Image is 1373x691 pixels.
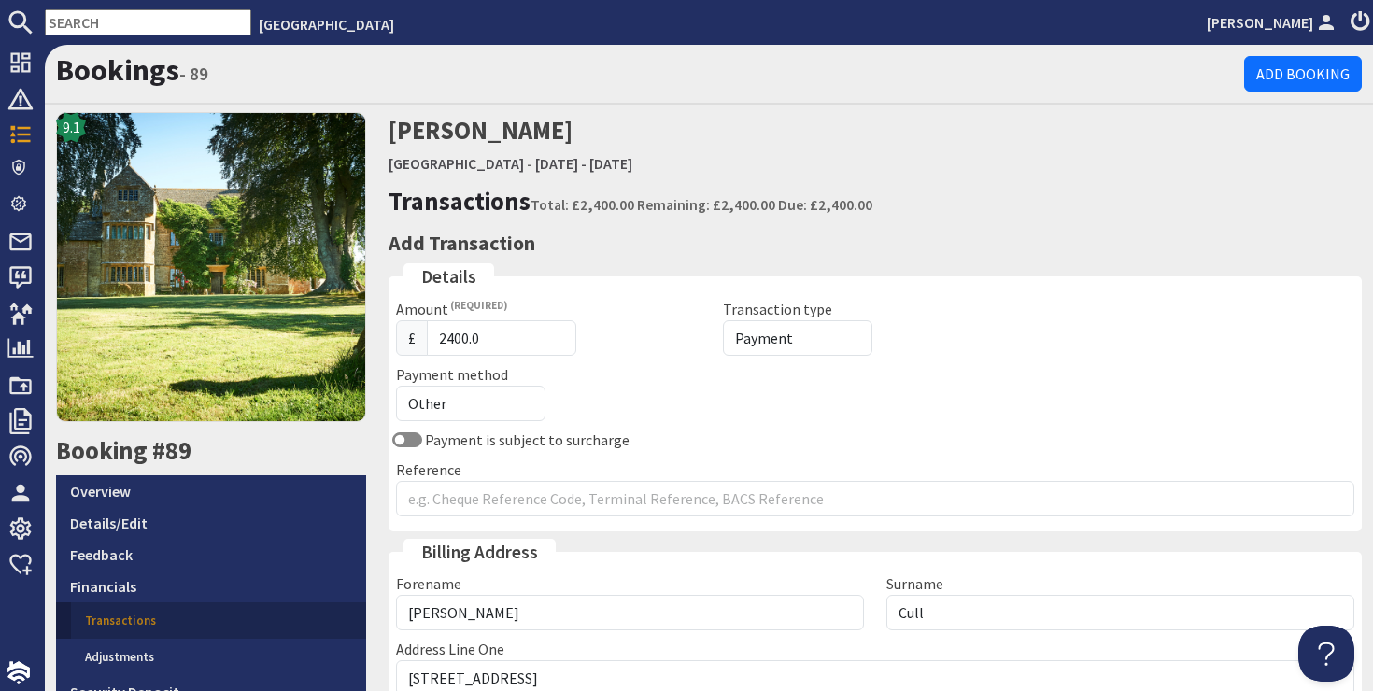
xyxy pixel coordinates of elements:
[56,51,179,89] a: Bookings
[421,265,476,288] span: translation missing: en.Details
[403,539,556,566] legend: Billing Address
[63,116,80,138] span: 9.1
[396,574,461,593] label: Forename
[7,661,30,684] img: staytech_i_w-64f4e8e9ee0a9c174fd5317b4b171b261742d2d393467e5bdba4413f4f884c10.svg
[259,15,394,34] a: [GEOGRAPHIC_DATA]
[389,154,524,173] a: [GEOGRAPHIC_DATA]
[56,112,366,422] img: Primrose Manor's icon
[45,9,251,35] input: SEARCH
[389,186,531,217] a: Transactions
[527,154,532,173] span: -
[56,475,366,507] a: Overview
[179,63,208,85] small: - 89
[396,365,508,384] label: Payment method
[886,574,943,593] label: Surname
[71,602,366,640] a: Transactions
[535,154,632,173] a: [DATE] - [DATE]
[56,436,366,466] h2: Booking #89
[396,300,507,318] label: Amount
[396,481,1355,516] input: e.g. Cheque Reference Code, Terminal Reference, BACS Reference
[56,112,366,436] a: 9.1
[531,195,872,214] small: Total: £2,400.00 Remaining: £2,400.00 Due: £2,400.00
[422,430,630,449] label: Payment is subject to surcharge
[396,460,461,479] label: Reference
[56,539,366,571] a: Feedback
[1298,626,1354,682] iframe: Toggle Customer Support
[1207,11,1339,34] a: [PERSON_NAME]
[396,320,428,356] span: £
[389,231,1363,255] h3: Add Transaction
[56,571,366,602] a: Financials
[396,640,504,658] label: Address Line One
[1244,56,1362,92] a: Add Booking
[427,320,576,356] input: e.g. 45.55
[56,507,366,539] a: Details/Edit
[723,300,832,318] label: Transaction type
[71,639,366,676] a: Adjustments
[389,112,1030,178] h2: [PERSON_NAME]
